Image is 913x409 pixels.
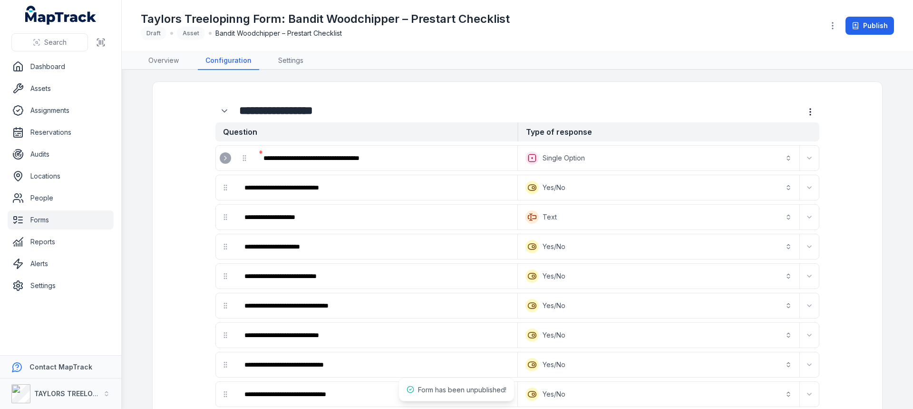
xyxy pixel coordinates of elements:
div: drag [216,178,235,197]
strong: Type of response [517,122,819,141]
svg: drag [222,331,229,339]
div: :rpm:-form-item-label [237,325,515,346]
a: Settings [271,52,311,70]
a: Assets [8,79,114,98]
button: Expand [215,102,233,120]
button: Yes/No [520,325,797,346]
button: Search [11,33,88,51]
h1: Taylors Treelopinng Form: Bandit Woodchipper – Prestart Checklist [141,11,510,27]
svg: drag [222,213,229,221]
button: Expand [802,239,817,254]
svg: drag [222,390,229,398]
svg: drag [222,184,229,191]
div: drag [235,149,254,168]
a: Dashboard [8,57,114,76]
a: Reports [8,232,114,251]
span: Bandit Woodchipper – Prestart Checklist [215,29,342,38]
div: :rns:-form-item-label [256,148,515,169]
span: Search [44,38,67,47]
div: drag [216,267,235,286]
button: Yes/No [520,266,797,287]
div: drag [216,208,235,227]
strong: Contact MapTrack [29,363,92,371]
button: Expand [220,152,231,164]
button: Yes/No [520,295,797,316]
svg: drag [222,361,229,369]
button: Expand [802,298,817,313]
button: Expand [802,209,817,225]
strong: TAYLORS TREELOPPING [34,389,114,398]
div: :rpg:-form-item-label [237,295,515,316]
button: Expand [802,269,817,284]
div: :rou:-form-item-label [237,207,515,228]
a: People [8,189,114,208]
a: Reservations [8,123,114,142]
button: Yes/No [520,384,797,405]
button: Expand [802,328,817,343]
div: drag [216,385,235,404]
div: drag [216,355,235,374]
button: more-detail [801,103,819,121]
div: :rps:-form-item-label [237,354,515,375]
button: Expand [802,357,817,372]
a: MapTrack [25,6,97,25]
button: Expand [802,150,817,166]
button: Publish [845,17,894,35]
a: Alerts [8,254,114,273]
svg: drag [222,302,229,309]
a: Forms [8,210,114,229]
div: :rq2:-form-item-label [237,384,515,405]
strong: Question [215,122,517,141]
a: Assignments [8,101,114,120]
div: :rnr:-form-item-label [216,149,235,168]
div: Draft [141,27,166,40]
a: Configuration [198,52,259,70]
div: drag [216,326,235,345]
div: drag [216,296,235,315]
a: Settings [8,276,114,295]
a: Locations [8,167,114,186]
svg: drag [222,243,229,250]
div: :rpa:-form-item-label [237,266,515,287]
button: Expand [802,387,817,402]
button: Text [520,207,797,228]
button: Yes/No [520,177,797,198]
div: drag [216,237,235,256]
div: :rp4:-form-item-label [237,236,515,257]
span: Form has been unpublished! [418,386,506,394]
svg: drag [222,272,229,280]
button: Single Option [520,148,797,169]
div: :roo:-form-item-label [237,177,515,198]
div: :rnj:-form-item-label [215,102,235,120]
button: Expand [802,180,817,195]
a: Audits [8,145,114,164]
a: Overview [141,52,186,70]
button: Yes/No [520,236,797,257]
svg: drag [241,154,248,162]
button: Yes/No [520,354,797,375]
div: Asset [177,27,205,40]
